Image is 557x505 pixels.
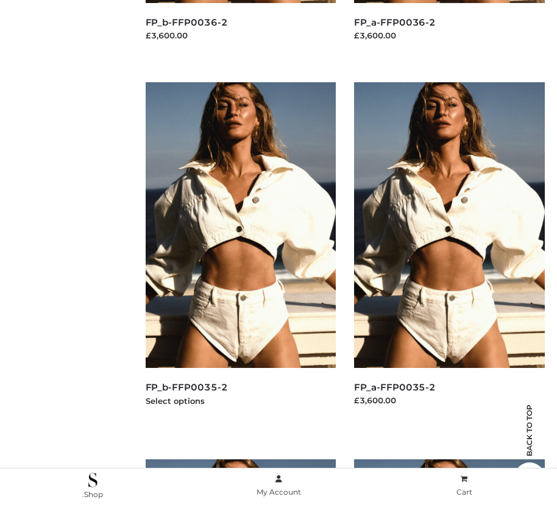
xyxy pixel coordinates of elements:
[514,426,545,456] span: Back to top
[88,473,98,487] img: .Shop
[82,490,103,499] span: .Shop
[186,472,372,500] a: My Account
[371,472,557,500] a: Cart
[456,487,472,496] span: Cart
[146,396,205,406] a: Select options
[146,381,228,393] a: FP_b-FFP0035-2
[354,16,436,28] a: FP_a-FFP0036-2
[257,487,301,496] span: My Account
[354,381,436,393] a: FP_a-FFP0035-2
[354,394,545,406] div: £3,600.00
[146,16,228,28] a: FP_b-FFP0036-2
[354,29,545,41] div: £3,600.00
[146,29,336,41] div: £3,600.00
